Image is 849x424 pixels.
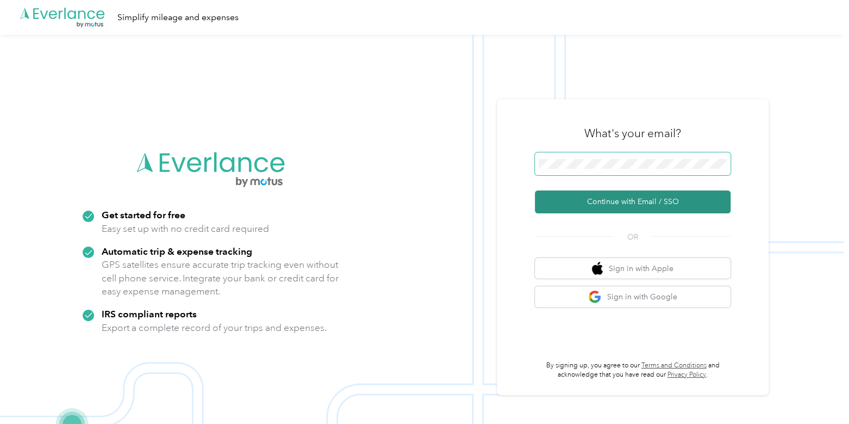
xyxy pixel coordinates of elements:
[788,363,849,424] iframe: Everlance-gr Chat Button Frame
[102,258,339,298] p: GPS satellites ensure accurate trip tracking even without cell phone service. Integrate your bank...
[102,222,269,236] p: Easy set up with no credit card required
[592,262,603,275] img: apple logo
[667,371,706,379] a: Privacy Policy
[584,126,681,141] h3: What's your email?
[102,209,185,220] strong: Get started for free
[535,258,731,279] button: apple logoSign in with Apple
[641,361,707,370] a: Terms and Conditions
[117,11,239,24] div: Simplify mileage and expenses
[535,191,731,213] button: Continue with Email / SSO
[535,286,731,308] button: google logoSign in with Google
[535,361,731,380] p: By signing up, you agree to our and acknowledge that you have read our .
[588,290,602,304] img: google logo
[102,321,327,335] p: Export a complete record of your trips and expenses.
[614,231,652,243] span: OR
[102,308,197,319] strong: IRS compliant reports
[102,245,252,257] strong: Automatic trip & expense tracking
